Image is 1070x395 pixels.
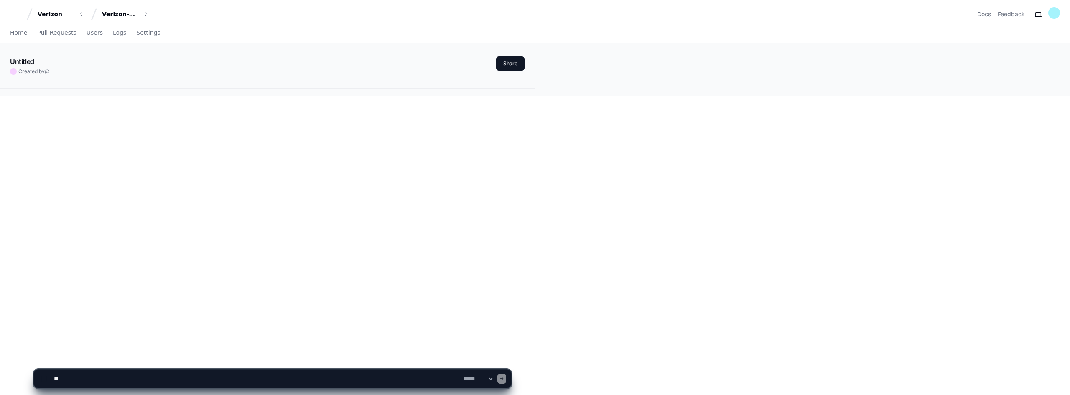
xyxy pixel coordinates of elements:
a: Home [10,23,27,43]
a: Users [87,23,103,43]
div: Verizon-Clarify-Order-Management [102,10,138,18]
span: @ [45,68,50,74]
button: Share [496,56,525,71]
span: Created by [18,68,50,75]
span: Logs [113,30,126,35]
button: Verizon-Clarify-Order-Management [99,7,152,22]
a: Settings [136,23,160,43]
span: Users [87,30,103,35]
a: Logs [113,23,126,43]
span: Home [10,30,27,35]
button: Verizon [34,7,88,22]
a: Pull Requests [37,23,76,43]
h1: Untitled [10,56,34,66]
div: Verizon [38,10,74,18]
a: Docs [977,10,991,18]
span: Pull Requests [37,30,76,35]
span: Settings [136,30,160,35]
button: Feedback [998,10,1025,18]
